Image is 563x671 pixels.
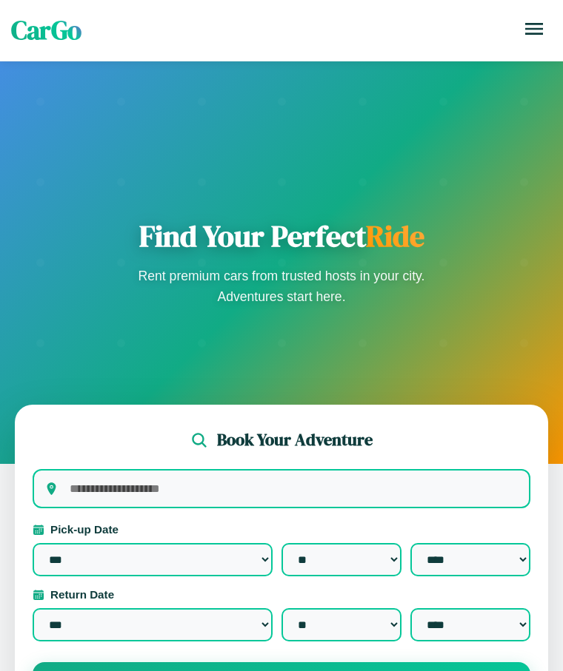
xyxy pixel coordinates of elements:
p: Rent premium cars from trusted hosts in your city. Adventures start here. [133,266,430,307]
h2: Book Your Adventure [217,428,373,451]
span: CarGo [11,13,81,48]
h1: Find Your Perfect [133,218,430,254]
label: Return Date [33,588,530,601]
label: Pick-up Date [33,523,530,536]
span: Ride [366,216,424,256]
